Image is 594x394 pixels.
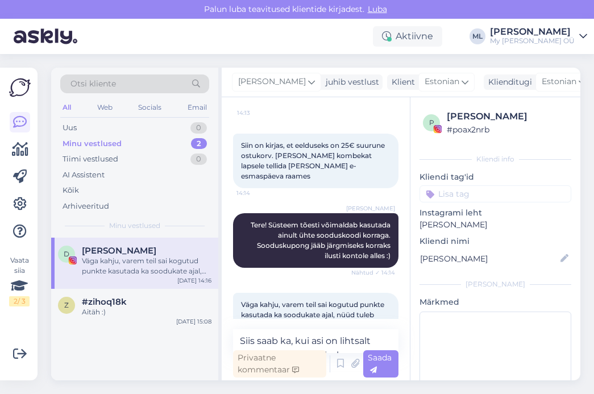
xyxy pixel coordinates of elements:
[429,118,434,127] span: p
[64,301,69,309] span: z
[251,221,392,260] span: Tere! Süsteem tõesti võimaldab kasutada ainult ühte sooduskoodi korraga. Sooduskupong jääb järgmi...
[419,219,571,231] p: [PERSON_NAME]
[241,300,386,329] span: Väga kahju, varem teil sai kogutud punkte kasutada ka soodukate ajal, nüüd tuleb välja, et ainult...
[364,4,391,14] span: Luba
[63,138,122,150] div: Minu vestlused
[419,235,571,247] p: Kliendi nimi
[368,352,392,375] span: Saada
[419,185,571,202] input: Lisa tag
[63,185,79,196] div: Kõik
[177,276,211,285] div: [DATE] 14:16
[419,279,571,289] div: [PERSON_NAME]
[346,204,395,213] span: [PERSON_NAME]
[490,27,575,36] div: [PERSON_NAME]
[484,76,532,88] div: Klienditugi
[419,207,571,219] p: Instagrami leht
[351,268,395,277] span: Nähtud ✓ 14:14
[419,296,571,308] p: Märkmed
[63,122,77,134] div: Uus
[82,307,211,317] div: Aitäh :)
[236,189,279,197] span: 14:14
[419,154,571,164] div: Kliendi info
[447,123,568,136] div: # poax2nrb
[109,221,160,231] span: Minu vestlused
[238,76,306,88] span: [PERSON_NAME]
[9,296,30,306] div: 2 / 3
[425,76,459,88] span: Estonian
[387,76,415,88] div: Klient
[447,110,568,123] div: [PERSON_NAME]
[490,27,587,45] a: [PERSON_NAME]My [PERSON_NAME] OÜ
[241,141,387,180] span: Siin on kirjas, et eelduseks on 25€ suurune ostukorv. [PERSON_NAME] kombekat lapsele tellida [PER...
[185,100,209,115] div: Email
[136,100,164,115] div: Socials
[542,76,576,88] span: Estonian
[237,109,280,117] span: 14:13
[321,76,379,88] div: juhib vestlust
[190,122,207,134] div: 0
[420,252,558,265] input: Lisa nimi
[176,317,211,326] div: [DATE] 15:08
[373,26,442,47] div: Aktiivne
[70,78,116,90] span: Otsi kliente
[490,36,575,45] div: My [PERSON_NAME] OÜ
[63,201,109,212] div: Arhiveeritud
[190,154,207,165] div: 0
[63,154,118,165] div: Tiimi vestlused
[82,246,156,256] span: Darja Rattassep
[9,77,31,98] img: Askly Logo
[95,100,115,115] div: Web
[419,171,571,183] p: Kliendi tag'id
[470,28,485,44] div: ML
[233,350,326,378] div: Privaatne kommentaar
[9,255,30,306] div: Vaata siia
[233,329,398,353] textarea: Siis saab ka, kui asi on lihtsalt soodushinnaga, vahel on üleüldine soodustus.
[191,138,207,150] div: 2
[82,297,127,307] span: #zihoq18k
[64,250,69,258] span: D
[60,100,73,115] div: All
[82,256,211,276] div: Väga kahju, varem teil sai kogutud punkte kasutada ka soodukate ajal, nüüd tuleb välja, et ainult...
[63,169,105,181] div: AI Assistent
